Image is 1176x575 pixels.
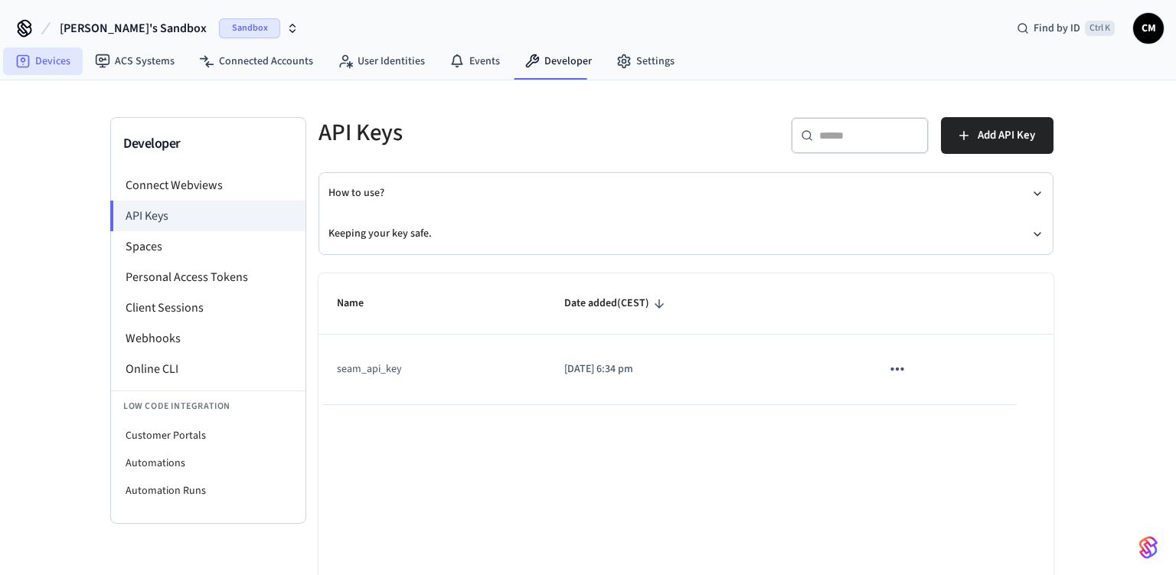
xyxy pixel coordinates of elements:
li: Personal Access Tokens [111,262,305,292]
button: Add API Key [941,117,1053,154]
h3: Developer [123,133,293,155]
li: Connect Webviews [111,170,305,201]
li: Automations [111,449,305,477]
button: How to use? [328,173,1044,214]
li: Online CLI [111,354,305,384]
button: CM [1133,13,1164,44]
li: Automation Runs [111,477,305,505]
li: Customer Portals [111,422,305,449]
button: Keeping your key safe. [328,214,1044,254]
span: [PERSON_NAME]'s Sandbox [60,19,207,38]
span: Add API Key [978,126,1035,145]
li: Client Sessions [111,292,305,323]
span: Ctrl K [1085,21,1115,36]
span: Name [337,292,384,315]
a: Connected Accounts [187,47,325,75]
span: Sandbox [219,18,280,38]
a: User Identities [325,47,437,75]
a: Developer [512,47,604,75]
a: Settings [604,47,687,75]
li: Spaces [111,231,305,262]
span: Date added(CEST) [564,292,669,315]
h5: API Keys [318,117,677,149]
li: Low Code Integration [111,390,305,422]
li: API Keys [110,201,305,231]
a: Devices [3,47,83,75]
table: sticky table [318,273,1053,405]
li: Webhooks [111,323,305,354]
div: Find by IDCtrl K [1004,15,1127,42]
a: Events [437,47,512,75]
span: CM [1135,15,1162,42]
span: Find by ID [1034,21,1080,36]
p: [DATE] 6:34 pm [564,361,844,377]
a: ACS Systems [83,47,187,75]
td: seam_api_key [318,335,546,404]
img: SeamLogoGradient.69752ec5.svg [1139,535,1158,560]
